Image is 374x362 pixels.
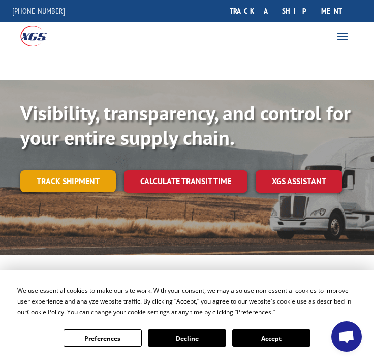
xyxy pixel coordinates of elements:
a: XGS ASSISTANT [256,170,342,192]
button: Decline [148,329,226,347]
span: Preferences [237,308,271,316]
button: Accept [232,329,310,347]
a: Calculate transit time [124,170,247,192]
div: We use essential cookies to make our site work. With your consent, we may also use non-essential ... [17,285,356,317]
span: Cookie Policy [27,308,64,316]
b: Visibility, transparency, and control for your entire supply chain. [20,100,351,150]
a: [PHONE_NUMBER] [12,6,65,16]
button: Preferences [64,329,142,347]
a: Track shipment [20,170,116,192]
a: Open chat [331,321,362,352]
